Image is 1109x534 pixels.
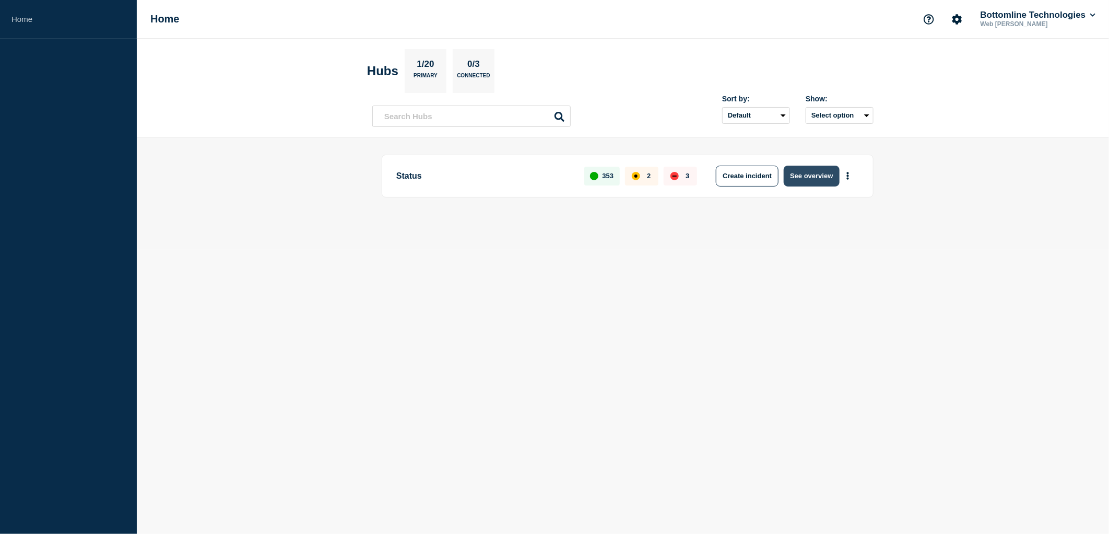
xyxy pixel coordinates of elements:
p: 1/20 [413,59,438,73]
p: 353 [603,172,614,180]
div: Show: [806,95,874,103]
button: See overview [784,166,839,187]
p: Web [PERSON_NAME] [978,20,1087,28]
button: Create incident [716,166,778,187]
p: Status [396,166,572,187]
p: 2 [647,172,651,180]
button: Select option [806,107,874,124]
button: Account settings [946,8,968,30]
div: down [670,172,679,180]
p: Connected [457,73,490,84]
button: Support [918,8,940,30]
p: 0/3 [464,59,484,73]
button: Bottomline Technologies [978,10,1098,20]
p: Primary [414,73,438,84]
div: affected [632,172,640,180]
input: Search Hubs [372,106,571,127]
h2: Hubs [367,64,398,78]
p: 3 [686,172,689,180]
div: Sort by: [722,95,790,103]
div: up [590,172,598,180]
h1: Home [150,13,180,25]
select: Sort by [722,107,790,124]
button: More actions [841,166,855,185]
